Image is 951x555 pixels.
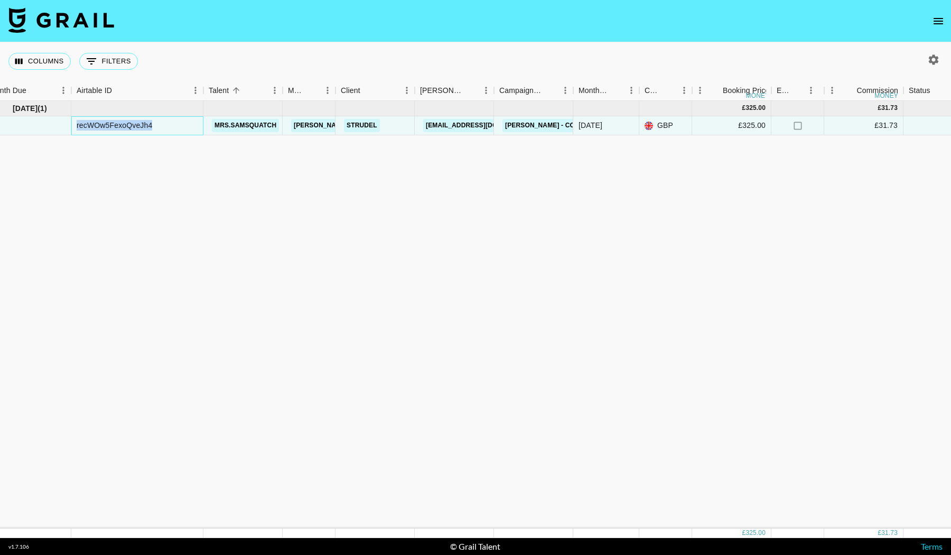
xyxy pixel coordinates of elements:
div: £31.73 [824,116,903,135]
div: money [874,92,898,99]
button: Sort [661,83,676,98]
div: [PERSON_NAME] [420,80,463,101]
a: [PERSON_NAME] - Cold [502,119,586,132]
button: Select columns [8,53,71,70]
button: Menu [267,82,283,98]
button: Sort [26,83,41,98]
div: Oct '25 [579,120,602,131]
button: Sort [543,83,557,98]
div: © Grail Talent [450,541,500,552]
button: Menu [824,82,840,98]
div: Expenses: Remove Commission? [777,80,791,101]
a: Terms [921,541,943,551]
button: Menu [557,82,573,98]
button: Menu [478,82,494,98]
div: 31.73 [881,529,898,538]
a: [EMAIL_ADDRESS][DOMAIN_NAME] [423,119,542,132]
div: Manager [288,80,305,101]
button: Sort [360,83,375,98]
div: Airtable ID [77,80,112,101]
button: Menu [692,82,708,98]
div: recWOw5FexoQveJh4 [77,120,152,131]
div: £ [878,529,881,538]
button: Menu [676,82,692,98]
button: Show filters [79,53,138,70]
div: Booking Price [723,80,769,101]
div: Status [909,80,930,101]
div: 325.00 [745,104,766,113]
div: Booker [415,80,494,101]
div: Month Due [579,80,609,101]
div: Client [335,80,415,101]
div: Currency [645,80,661,101]
button: Sort [463,83,478,98]
button: Sort [112,83,127,98]
button: Sort [842,83,856,98]
div: Talent [209,80,229,101]
button: Sort [229,83,244,98]
div: £325.00 [692,116,771,135]
button: Menu [623,82,639,98]
button: Sort [708,83,723,98]
div: £ [878,104,881,113]
div: Expenses: Remove Commission? [771,80,824,101]
button: open drawer [928,11,949,32]
div: v 1.7.106 [8,543,29,550]
span: ( 1 ) [38,103,47,114]
div: Month Due [573,80,639,101]
div: money [746,92,770,99]
button: Menu [803,82,819,98]
div: £ [742,529,746,538]
img: Grail Talent [8,7,114,33]
div: Commission [856,80,898,101]
button: Menu [188,82,203,98]
a: Strudel [344,119,380,132]
div: Client [341,80,360,101]
div: Manager [283,80,335,101]
button: Menu [320,82,335,98]
button: Sort [791,83,806,98]
div: 325.00 [745,529,766,538]
div: Currency [639,80,692,101]
button: Sort [609,83,623,98]
button: Sort [930,83,945,98]
div: GBP [639,116,692,135]
a: [PERSON_NAME][EMAIL_ADDRESS][PERSON_NAME][DOMAIN_NAME] [291,119,518,132]
div: Campaign (Type) [494,80,573,101]
div: 31.73 [881,104,898,113]
button: Menu [55,82,71,98]
button: Menu [399,82,415,98]
button: Sort [305,83,320,98]
span: [DATE] [13,103,38,114]
div: Talent [203,80,283,101]
div: Airtable ID [71,80,203,101]
div: Campaign (Type) [499,80,543,101]
a: mrs.samsquatch [212,119,279,132]
div: £ [742,104,746,113]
